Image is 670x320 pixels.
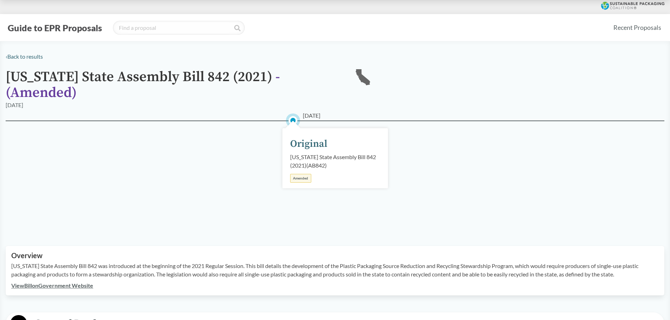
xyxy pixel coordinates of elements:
a: Recent Proposals [610,20,664,35]
h2: Overview [11,252,659,260]
span: [DATE] [303,111,320,120]
div: Amended [290,174,311,183]
a: ‹Back to results [6,53,43,60]
h1: [US_STATE] State Assembly Bill 842 (2021) [6,69,343,101]
div: Original [290,137,327,151]
p: [US_STATE] State Assembly Bill 842 was introduced at the beginning of the 2021 Regular Session. T... [11,262,659,279]
div: [DATE] [6,101,23,109]
div: [US_STATE] State Assembly Bill 842 (2021) ( AB842 ) [290,153,380,170]
span: - ( Amended ) [6,68,280,102]
a: ViewBillonGovernment Website [11,282,93,289]
input: Find a proposal [113,21,245,35]
button: Guide to EPR Proposals [6,22,104,33]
